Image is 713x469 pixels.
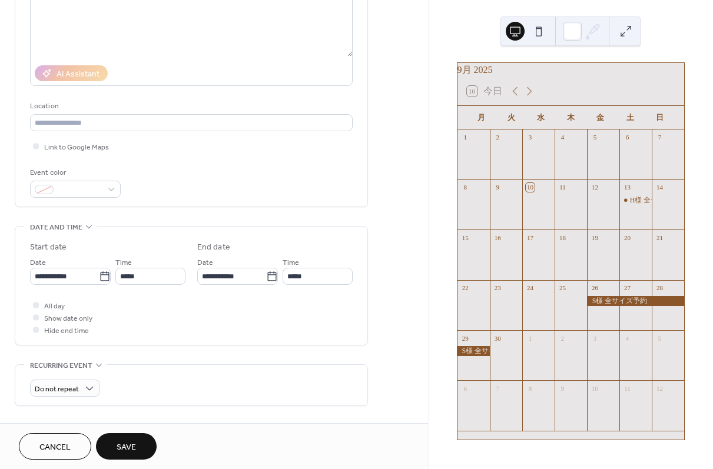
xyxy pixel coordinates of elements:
span: Recurring event [30,360,92,372]
div: 11 [558,183,567,192]
button: Cancel [19,433,91,460]
div: 8 [461,183,470,192]
div: 17 [526,233,535,242]
span: Event image [30,420,76,433]
div: 6 [623,133,632,142]
div: 6 [461,384,470,393]
div: Location [30,100,350,112]
span: Do not repeat [35,382,79,396]
div: 23 [493,284,502,292]
div: 12 [655,384,664,393]
div: 19 [591,233,599,242]
div: 20 [623,233,632,242]
span: All day [44,300,65,312]
div: 29 [461,334,470,342]
div: 1 [526,334,535,342]
div: 7 [655,133,664,142]
div: 10 [526,183,535,192]
div: 12 [591,183,599,192]
div: 11 [623,384,632,393]
div: 2 [493,133,502,142]
div: 21 [655,233,664,242]
span: Show date only [44,312,92,325]
div: S様 全サイズ予約 [587,296,684,306]
span: Cancel [39,441,71,454]
span: Save [117,441,136,454]
div: Start date [30,241,67,254]
div: S様 全サイズ予約 [457,346,490,356]
span: Date and time [30,221,82,234]
div: 火 [496,106,526,129]
div: 13 [623,183,632,192]
div: 9 [493,183,502,192]
span: Date [197,257,213,269]
div: 4 [558,133,567,142]
div: 4 [623,334,632,342]
div: 9月 2025 [457,63,684,77]
div: 3 [591,334,599,342]
div: Event color [30,167,118,179]
span: Link to Google Maps [44,141,109,154]
div: 3 [526,133,535,142]
div: 5 [655,334,664,342]
div: 2 [558,334,567,342]
div: 30 [493,334,502,342]
div: 25 [558,284,567,292]
span: Date [30,257,46,269]
div: 8 [526,384,535,393]
span: Time [283,257,299,269]
div: 月 [467,106,496,129]
div: 9 [558,384,567,393]
span: Time [115,257,132,269]
div: 木 [556,106,585,129]
div: 16 [493,233,502,242]
div: 7 [493,384,502,393]
span: Hide end time [44,325,89,337]
div: 26 [591,284,599,292]
div: End date [197,241,230,254]
button: Save [96,433,157,460]
div: 28 [655,284,664,292]
div: 1 [461,133,470,142]
div: 5 [591,133,599,142]
div: 土 [615,106,645,129]
div: 15 [461,233,470,242]
div: 22 [461,284,470,292]
div: 日 [645,106,675,129]
div: H様 全サイズ試着 [619,195,652,205]
div: H様 全サイズ試着 [630,195,687,205]
div: 18 [558,233,567,242]
div: 27 [623,284,632,292]
div: 24 [526,284,535,292]
div: 水 [526,106,556,129]
div: 14 [655,183,664,192]
div: 金 [586,106,615,129]
div: 10 [591,384,599,393]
